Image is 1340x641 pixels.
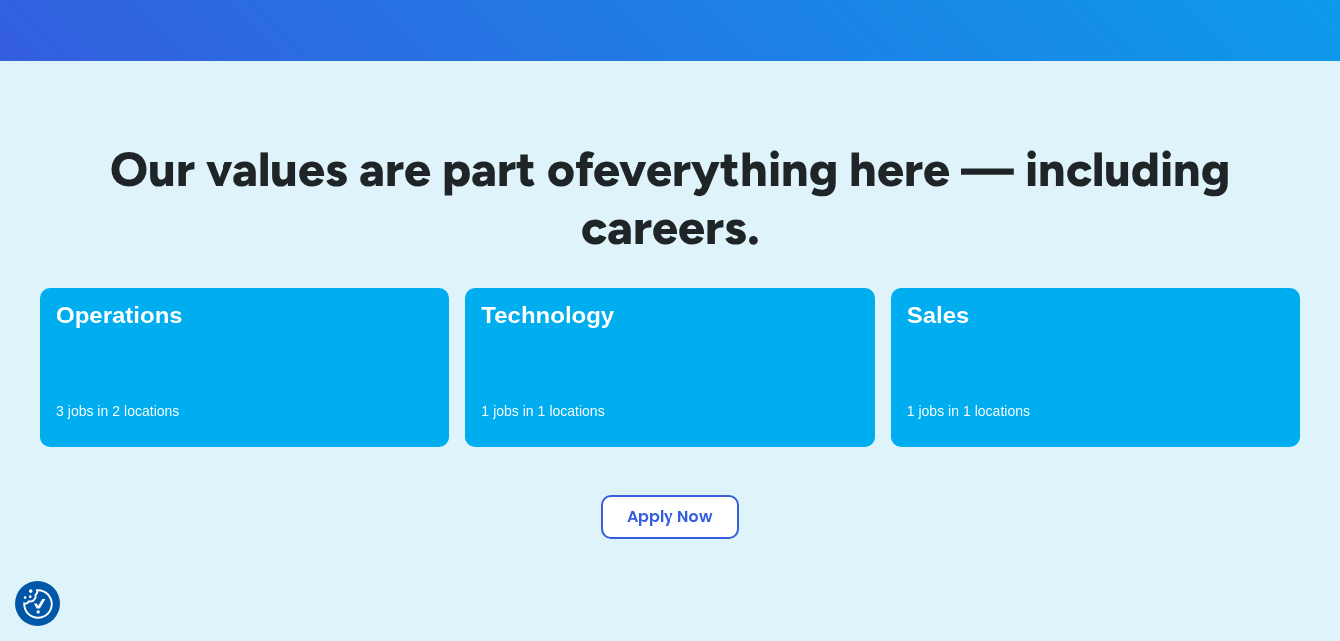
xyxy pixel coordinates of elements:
[907,304,1284,327] h4: Sales
[40,141,1300,256] h2: Our values are part of
[549,401,604,421] p: locations
[124,401,179,421] p: locations
[581,140,1231,256] span: everything here — including careers.
[481,401,489,421] p: 1
[963,401,971,421] p: 1
[975,401,1030,421] p: locations
[23,589,53,619] button: Consent Preferences
[56,401,64,421] p: 3
[918,401,958,421] p: jobs in
[68,401,108,421] p: jobs in
[493,401,533,421] p: jobs in
[112,401,120,421] p: 2
[56,304,433,327] h4: Operations
[23,589,53,619] img: Revisit consent button
[601,495,739,539] a: Apply Now
[907,401,915,421] p: 1
[481,304,858,327] h4: Technology
[538,401,546,421] p: 1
